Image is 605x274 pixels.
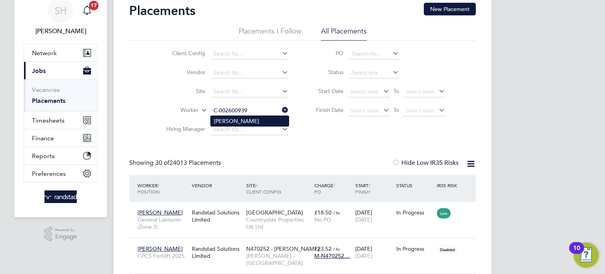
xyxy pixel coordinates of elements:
[391,86,401,96] span: To
[308,88,343,95] label: Start Date
[137,252,188,259] span: CPCS Forklift 2025
[246,252,310,267] span: [PERSON_NAME] - [GEOGRAPHIC_DATA]
[424,3,476,15] button: New Placement
[137,245,183,252] span: [PERSON_NAME]
[308,106,343,114] label: Finish Date
[308,50,343,57] label: PO
[437,208,451,218] span: Low
[396,245,433,252] div: In Progress
[349,67,399,78] input: Select one
[211,86,288,97] input: Search for...
[349,48,399,60] input: Search for...
[435,178,462,192] div: IR35 Risk
[45,190,77,203] img: randstad-logo-retina.png
[314,252,350,259] span: M-N470252…
[211,67,288,78] input: Search for...
[333,246,340,252] span: / hr
[32,152,55,160] span: Reports
[24,129,97,147] button: Finance
[314,216,331,223] span: No PO
[137,209,183,216] span: [PERSON_NAME]
[24,165,97,182] button: Preferences
[153,106,199,114] label: Worker
[406,107,434,114] span: Select date
[211,105,288,116] input: Search for...
[246,209,303,216] span: [GEOGRAPHIC_DATA]
[573,242,599,268] button: Open Resource Center, 10 new notifications
[32,134,54,142] span: Finance
[244,178,312,199] div: Site
[55,233,77,240] span: Engage
[246,245,319,252] span: N470252 - [PERSON_NAME]
[44,227,78,242] a: Powered byEngage
[32,170,66,177] span: Preferences
[314,245,332,252] span: £23.52
[55,227,77,233] span: Powered by
[392,159,458,167] label: Hide Low IR35 Risks
[211,124,288,135] input: Search for...
[211,116,289,126] li: [PERSON_NAME]
[246,216,310,230] span: Countryside Properties UK Ltd
[24,26,98,36] span: Soraya Horseman
[24,147,97,164] button: Reports
[353,205,394,227] div: [DATE]
[32,97,65,104] a: Placements
[211,48,288,60] input: Search for...
[24,190,98,203] a: Go to home page
[24,79,97,111] div: Jobs
[355,182,370,195] span: / Finish
[239,26,301,41] li: Placements I Follow
[135,205,476,211] a: [PERSON_NAME]General Labourer (Zone 3)Randstad Solutions Limited[GEOGRAPHIC_DATA]Countryside Prop...
[32,117,65,124] span: Timesheets
[190,178,244,192] div: Vendor
[353,241,394,263] div: [DATE]
[333,210,340,216] span: / hr
[353,178,394,199] div: Start
[129,3,195,19] h2: Placements
[394,178,435,192] div: Status
[32,86,60,93] a: Vacancies
[406,88,434,95] span: Select date
[137,216,188,230] span: General Labourer (Zone 3)
[355,216,372,223] span: [DATE]
[314,209,332,216] span: £18.50
[314,182,335,195] span: / PO
[355,252,372,259] span: [DATE]
[246,182,281,195] span: / Client Config
[437,244,458,255] span: Disabled
[160,50,205,57] label: Client Config
[350,88,379,95] span: Select date
[55,6,67,16] span: SH
[312,178,353,199] div: Charge
[160,88,205,95] label: Site
[190,241,244,263] div: Randstad Solutions Limited
[137,182,160,195] span: / Position
[155,159,221,167] span: 24013 Placements
[32,67,46,75] span: Jobs
[135,178,190,199] div: Worker
[308,69,343,76] label: Status
[24,44,97,62] button: Network
[32,49,57,57] span: Network
[190,205,244,227] div: Randstad Solutions Limited
[24,62,97,79] button: Jobs
[160,69,205,76] label: Vendor
[129,159,223,167] div: Showing
[155,159,169,167] span: 30 of
[24,112,97,129] button: Timesheets
[391,105,401,115] span: To
[135,241,476,248] a: [PERSON_NAME]CPCS Forklift 2025Randstad Solutions LimitedN470252 - [PERSON_NAME][PERSON_NAME] - [...
[160,125,205,132] label: Hiring Manager
[321,26,367,41] li: All Placements
[89,1,98,10] span: 17
[573,248,580,258] div: 10
[350,107,379,114] span: Select date
[396,209,433,216] div: In Progress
